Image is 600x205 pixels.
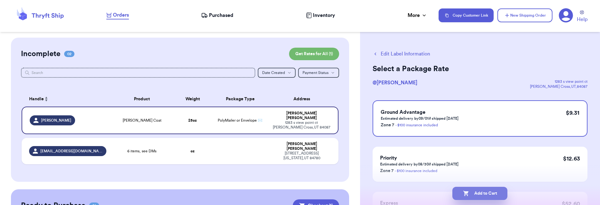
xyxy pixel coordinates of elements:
[272,142,331,151] div: [PERSON_NAME] [PERSON_NAME]
[439,8,494,22] button: Copy Customer Link
[40,149,103,154] span: [EMAIL_ADDRESS][DOMAIN_NAME]
[373,64,587,74] h2: Select a Package Rate
[381,123,394,127] span: Zone 7
[41,118,71,123] span: [PERSON_NAME]
[289,48,339,60] button: Get Rates for All (1)
[64,51,74,57] span: 02
[381,110,425,115] span: Ground Advantage
[272,111,330,120] div: [PERSON_NAME] [PERSON_NAME]
[44,95,49,103] button: Sort ascending
[452,187,507,200] button: Add to Cart
[123,118,161,123] span: [PERSON_NAME] Coat
[212,92,269,107] th: Package Type
[218,118,262,122] span: PolyMailer or Envelope ✉️
[174,92,212,107] th: Weight
[110,92,174,107] th: Product
[395,123,438,127] a: - $100 insurance included
[380,155,397,160] span: Priority
[313,12,335,19] span: Inventory
[408,12,427,19] div: More
[262,71,285,75] span: Date Created
[29,96,44,103] span: Handle
[272,151,331,160] div: [STREET_ADDRESS] [US_STATE] , UT 84780
[530,79,587,84] div: 1283 s view point ct
[188,118,197,122] strong: 25 oz
[373,80,417,85] span: @ [PERSON_NAME]
[272,120,330,130] div: 1283 s view point ct [PERSON_NAME] Cross , UT 84087
[530,84,587,89] div: [PERSON_NAME] Cross , UT , 84087
[258,68,296,78] button: Date Created
[577,10,587,23] a: Help
[563,154,580,163] p: $ 12.63
[380,162,459,167] p: Estimated delivery by 08/30 if shipped [DATE]
[306,12,335,19] a: Inventory
[577,16,587,23] span: Help
[269,92,338,107] th: Address
[127,149,156,154] span: 6 items, see DMs
[106,11,129,19] a: Orders
[497,8,552,22] button: New Shipping Order
[303,71,328,75] span: Payment Status
[113,11,129,19] span: Orders
[380,169,394,173] span: Zone 7
[566,108,579,117] p: $ 9.31
[21,68,256,78] input: Search
[191,149,195,153] strong: oz
[298,68,339,78] button: Payment Status
[381,116,459,121] p: Estimated delivery by 09/01 if shipped [DATE]
[373,50,430,58] button: Edit Label Information
[209,12,233,19] span: Purchased
[201,12,233,19] a: Purchased
[395,169,437,173] a: - $100 insurance included
[21,49,60,59] h2: Incomplete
